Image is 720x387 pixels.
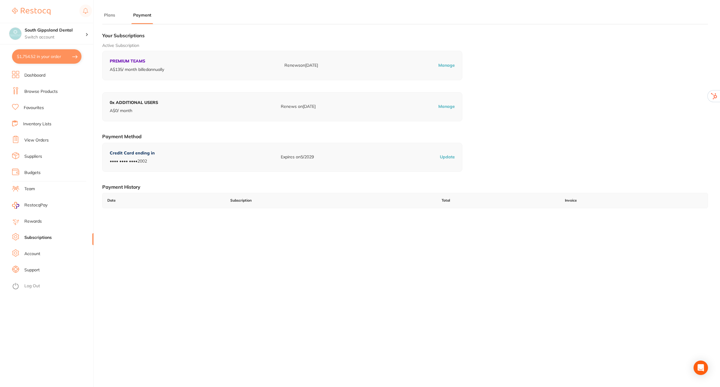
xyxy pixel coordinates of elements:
[102,32,708,38] h1: Your Subscriptions
[23,121,51,127] a: Inventory Lists
[24,202,47,208] span: RestocqPay
[560,193,708,208] td: Invoice
[12,202,47,209] a: RestocqPay
[12,8,51,15] img: Restocq Logo
[110,67,164,73] p: A$ 135 / month billed annually
[438,104,455,110] p: Manage
[12,49,81,64] button: $1,754.52 in your order
[24,72,45,78] a: Dashboard
[24,137,49,143] a: View Orders
[110,100,158,106] p: 0 x ADDITIONAL USERS
[24,170,41,176] a: Budgets
[694,361,708,375] div: Open Intercom Messenger
[440,154,455,160] p: Update
[9,28,21,40] img: South Gippsland Dental
[103,193,225,208] td: Date
[284,62,318,69] p: Renews on [DATE]
[24,283,40,289] a: Log Out
[24,186,35,192] a: Team
[24,154,42,160] a: Suppliers
[25,34,85,40] p: Switch account
[24,267,40,273] a: Support
[24,251,40,257] a: Account
[102,184,708,190] h1: Payment History
[131,12,153,18] button: Payment
[12,5,51,18] a: Restocq Logo
[110,150,155,156] p: Credit Card ending in
[110,108,158,114] p: A$ 0 / month
[438,62,455,69] p: Manage
[110,58,164,64] p: PREMIUM TEAMS
[24,235,52,241] a: Subscriptions
[281,154,314,160] p: Expires on 5/2029
[24,89,58,95] a: Browse Products
[102,133,708,139] h1: Payment Method
[437,193,560,208] td: Total
[110,158,155,164] p: •••• •••• •••• 2002
[281,104,316,110] p: Renews on [DATE]
[102,43,708,49] p: Active Subscription
[12,282,92,291] button: Log Out
[25,27,85,33] h4: South Gippsland Dental
[24,218,42,224] a: Rewards
[225,193,437,208] td: Subscription
[24,105,44,111] a: Favourites
[12,202,19,209] img: RestocqPay
[102,12,117,18] button: Plans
